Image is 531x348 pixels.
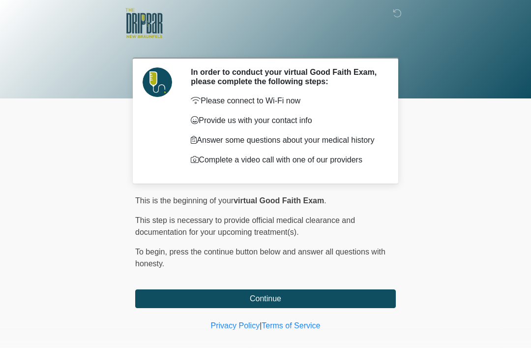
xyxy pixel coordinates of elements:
img: The DRIPBaR - New Braunfels Logo [125,7,163,39]
strong: virtual Good Faith Exam [234,196,324,205]
span: This step is necessary to provide official medical clearance and documentation for your upcoming ... [135,216,355,236]
p: Please connect to Wi-Fi now [191,95,381,107]
p: Complete a video call with one of our providers [191,154,381,166]
a: Terms of Service [262,321,320,330]
p: Answer some questions about your medical history [191,134,381,146]
p: Provide us with your contact info [191,115,381,127]
span: This is the beginning of your [135,196,234,205]
h2: In order to conduct your virtual Good Faith Exam, please complete the following steps: [191,67,381,86]
span: To begin, [135,248,169,256]
a: Privacy Policy [211,321,260,330]
span: . [324,196,326,205]
button: Continue [135,289,396,308]
img: Agent Avatar [143,67,172,97]
a: | [260,321,262,330]
span: press the continue button below and answer all questions with honesty. [135,248,385,268]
